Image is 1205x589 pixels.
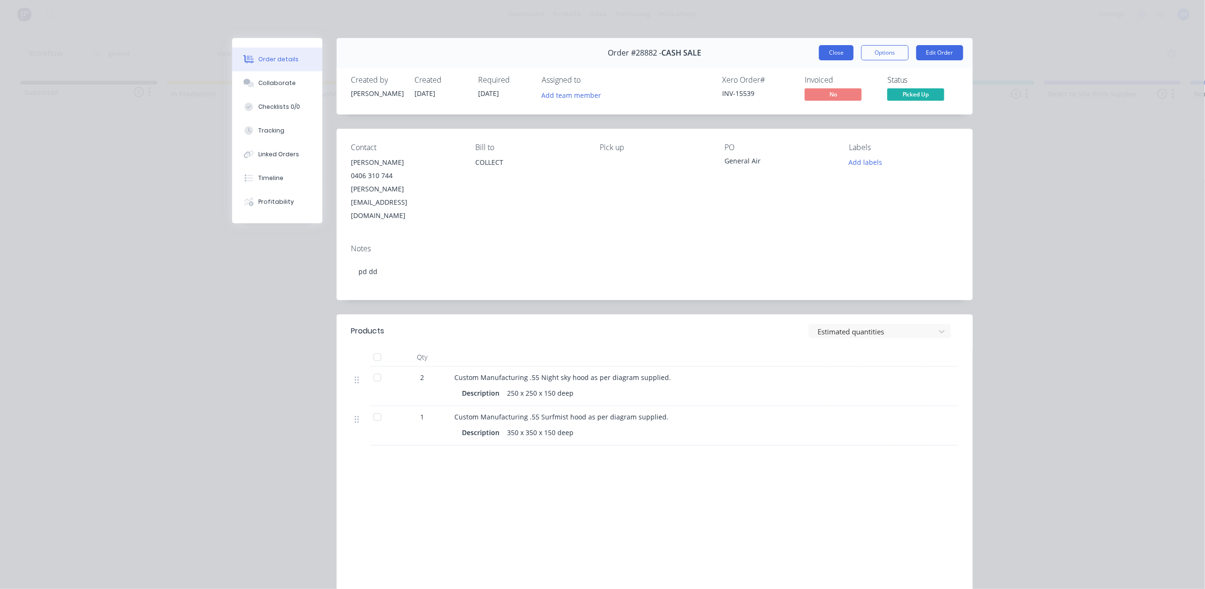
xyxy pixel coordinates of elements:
div: Tracking [259,126,285,135]
button: Checklists 0/0 [232,95,322,119]
div: Timeline [259,174,284,182]
div: Invoiced [805,76,876,85]
div: Checklists 0/0 [259,103,301,111]
button: Options [861,45,909,60]
button: Add team member [542,88,606,101]
button: Linked Orders [232,142,322,166]
button: Picked Up [887,88,944,103]
div: Bill to [475,143,584,152]
button: Add team member [537,88,606,101]
div: Assigned to [542,76,637,85]
span: Order #28882 - [608,48,662,57]
span: [DATE] [478,89,499,98]
div: [PERSON_NAME]0406 310 744[PERSON_NAME][EMAIL_ADDRESS][DOMAIN_NAME] [351,156,460,222]
div: Qty [394,348,451,367]
div: Notes [351,244,959,253]
div: [PERSON_NAME] [351,156,460,169]
div: Description [462,386,503,400]
div: Status [887,76,959,85]
button: Add labels [844,156,887,169]
button: Timeline [232,166,322,190]
div: General Air [725,156,834,169]
div: Products [351,325,384,337]
div: Created by [351,76,403,85]
span: Custom Manufacturing .55 Night sky hood as per diagram supplied. [454,373,671,382]
button: Order details [232,47,322,71]
div: Created [414,76,467,85]
div: Contact [351,143,460,152]
button: Collaborate [232,71,322,95]
div: Profitability [259,198,294,206]
div: Labels [849,143,959,152]
div: COLLECT [475,156,584,186]
div: INV-15539 [722,88,793,98]
div: [PERSON_NAME][EMAIL_ADDRESS][DOMAIN_NAME] [351,182,460,222]
span: Custom Manufacturing .55 Surfmist hood as per diagram supplied. [454,412,668,421]
div: Order details [259,55,299,64]
div: Xero Order # [722,76,793,85]
button: Edit Order [916,45,963,60]
button: Tracking [232,119,322,142]
span: 2 [420,372,424,382]
span: No [805,88,862,100]
div: COLLECT [475,156,584,169]
span: CASH SALE [662,48,702,57]
div: Collaborate [259,79,296,87]
span: Picked Up [887,88,944,100]
button: Profitability [232,190,322,214]
div: 350 x 350 x 150 deep [503,426,577,439]
div: Pick up [600,143,709,152]
div: PO [725,143,834,152]
span: 1 [420,412,424,422]
div: Description [462,426,503,439]
div: 0406 310 744 [351,169,460,182]
div: pd dd [351,257,959,286]
div: Linked Orders [259,150,300,159]
span: [DATE] [414,89,435,98]
button: Close [819,45,854,60]
div: [PERSON_NAME] [351,88,403,98]
div: 250 x 250 x 150 deep [503,386,577,400]
div: Required [478,76,530,85]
